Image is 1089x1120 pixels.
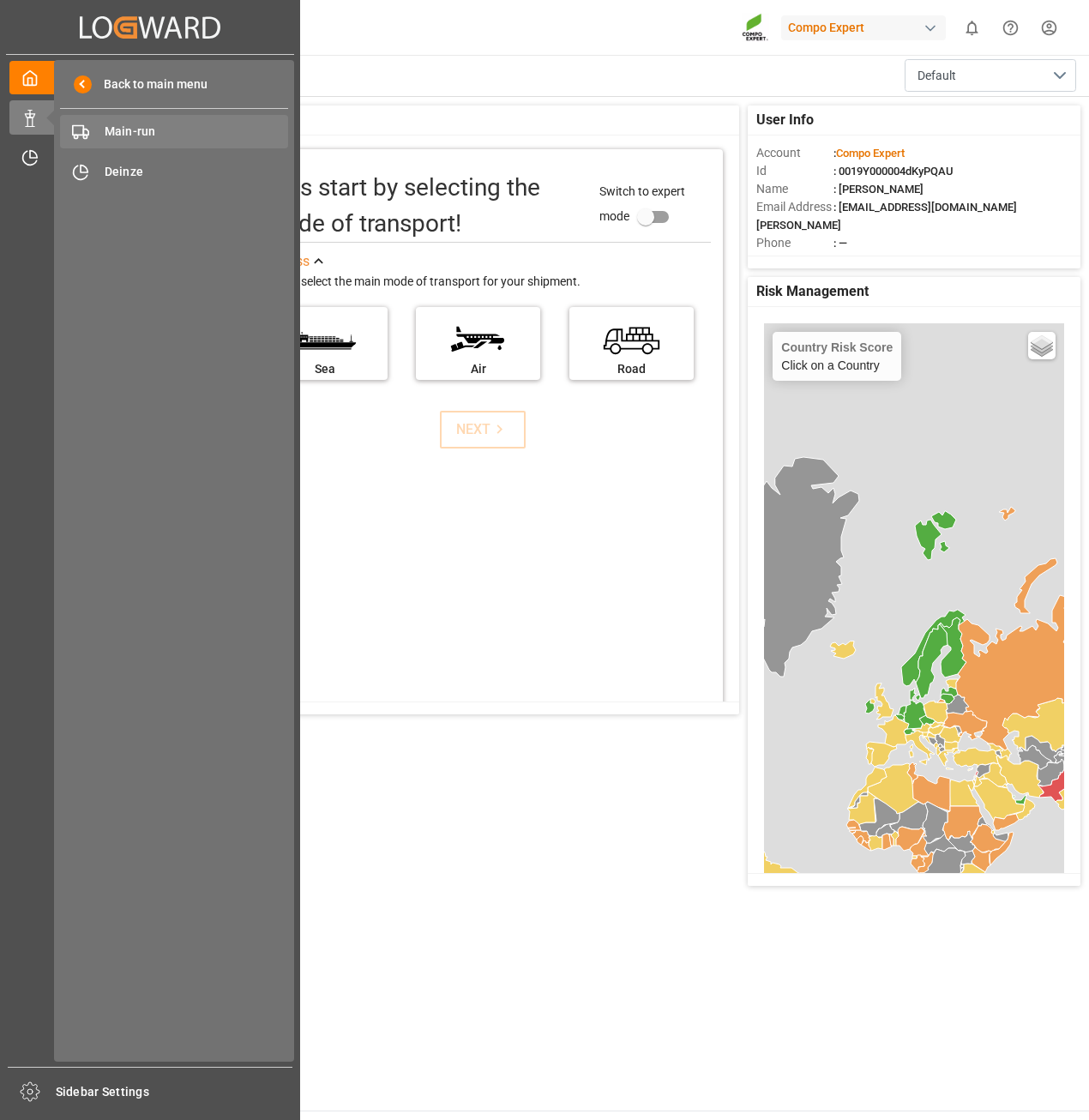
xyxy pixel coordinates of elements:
a: My Cockpit [9,61,291,94]
button: show 0 new notifications [953,9,991,47]
a: Main-run [60,115,288,148]
h4: Country Risk Score [781,340,893,354]
span: Back to main menu [92,75,208,93]
span: Account [756,144,833,162]
a: Layers [1028,332,1056,359]
a: Timeslot Management [9,141,291,174]
span: : 0019Y000004dKyPQAU [833,165,954,178]
span: Sidebar Settings [56,1083,293,1101]
img: Screenshot%202023-09-29%20at%2010.02.21.png_1712312052.png [742,13,769,43]
div: Road [578,360,685,378]
span: Id [756,162,833,180]
button: NEXT [440,411,526,449]
button: Help Center [991,9,1030,47]
span: : — [833,237,847,250]
span: Main-run [105,123,289,141]
span: : Shipper [833,255,876,268]
span: Risk Management [756,281,869,302]
span: Name [756,180,833,198]
span: : [EMAIL_ADDRESS][DOMAIN_NAME][PERSON_NAME] [756,201,1017,232]
div: Let's start by selecting the mode of transport! [263,170,582,242]
a: Deinze [60,154,288,188]
div: Please select the main mode of transport for your shipment. [263,272,711,292]
span: Compo Expert [836,147,905,160]
span: Email Address [756,198,833,216]
span: Default [918,67,956,85]
button: Compo Expert [781,11,953,44]
span: Phone [756,234,833,252]
span: : [PERSON_NAME] [833,183,924,196]
div: Click on a Country [781,340,893,372]
span: Deinze [105,163,289,181]
button: open menu [905,59,1076,92]
div: Sea [272,360,379,378]
div: Compo Expert [781,15,946,40]
span: Account Type [756,252,833,270]
span: User Info [756,110,814,130]
div: NEXT [456,419,508,440]
div: Air [424,360,532,378]
span: Switch to expert mode [599,184,685,223]
span: : [833,147,905,160]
